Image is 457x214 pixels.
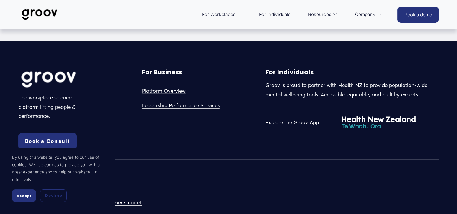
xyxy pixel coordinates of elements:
[266,81,439,99] p: Groov is proud to partner with Health NZ to provide population-wide mental wellbeing tools. Acces...
[18,5,61,24] img: Groov | Workplace Science Platform | Unlock Performance | Drive Results
[12,154,109,183] p: By using this website, you agree to our use of cookies. We use cookies to provide you with a grea...
[45,193,62,198] span: Decline
[6,148,115,208] section: Cookie banner
[266,118,319,127] a: Explore the Groov App
[18,93,86,121] p: The workplace science platform lifting people & performance.
[308,10,331,19] span: Resources
[199,7,245,22] a: folder dropdown
[352,7,385,22] a: folder dropdown
[202,10,236,19] span: For Workplaces
[355,10,375,19] span: Company
[18,133,77,149] a: Book a Consult
[142,101,220,110] a: Leadership Performance Services
[142,86,186,96] a: Platform Overview
[397,7,439,23] a: Book a demo
[305,7,341,22] a: folder dropdown
[17,193,31,198] span: Accept
[12,189,36,202] button: Accept
[266,68,314,76] strong: For Individuals
[256,7,294,22] a: For Individuals
[40,189,67,202] button: Decline
[18,198,227,207] p: | | | |
[100,198,142,207] a: Customer support
[142,68,182,76] strong: For Business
